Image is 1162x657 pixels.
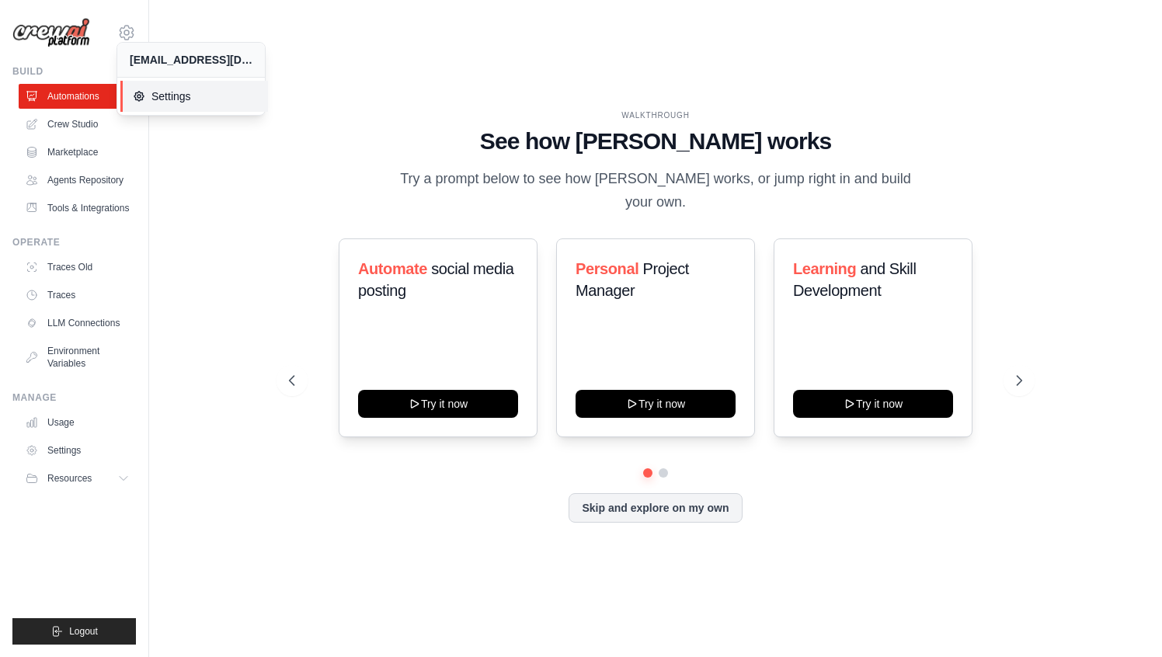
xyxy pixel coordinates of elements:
[120,81,268,112] a: Settings
[289,127,1022,155] h1: See how [PERSON_NAME] works
[569,493,742,523] button: Skip and explore on my own
[12,618,136,645] button: Logout
[576,260,689,299] span: Project Manager
[19,255,136,280] a: Traces Old
[358,390,518,418] button: Try it now
[19,196,136,221] a: Tools & Integrations
[793,260,856,277] span: Learning
[12,391,136,404] div: Manage
[19,168,136,193] a: Agents Repository
[19,311,136,335] a: LLM Connections
[19,84,136,109] a: Automations
[793,260,916,299] span: and Skill Development
[19,112,136,137] a: Crew Studio
[19,339,136,376] a: Environment Variables
[12,18,90,48] img: Logo
[395,168,917,214] p: Try a prompt below to see how [PERSON_NAME] works, or jump right in and build your own.
[69,625,98,638] span: Logout
[12,65,136,78] div: Build
[47,472,92,485] span: Resources
[358,260,427,277] span: Automate
[576,260,638,277] span: Personal
[1084,582,1162,657] iframe: Chat Widget
[19,283,136,308] a: Traces
[19,466,136,491] button: Resources
[130,52,252,68] div: [EMAIL_ADDRESS][DOMAIN_NAME]
[19,410,136,435] a: Usage
[793,390,953,418] button: Try it now
[12,236,136,249] div: Operate
[19,140,136,165] a: Marketplace
[358,260,514,299] span: social media posting
[576,390,736,418] button: Try it now
[19,438,136,463] a: Settings
[289,109,1022,121] div: WALKTHROUGH
[133,89,256,104] span: Settings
